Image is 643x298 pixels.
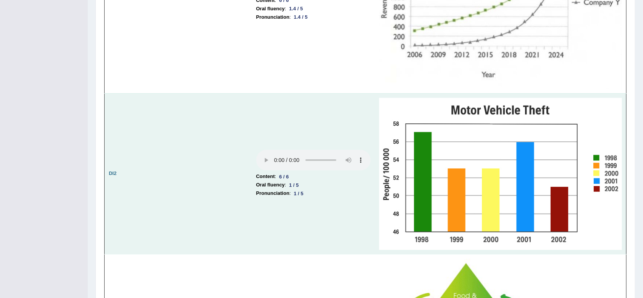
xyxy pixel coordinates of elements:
b: Oral fluency [256,181,285,189]
b: Content [256,172,275,181]
b: Pronunciation [256,13,289,21]
b: Pronunciation [256,189,289,198]
div: 1 / 5 [291,189,307,198]
div: 1 / 5 [286,181,302,189]
li: : [256,5,371,13]
li: : [256,189,371,198]
b: Oral fluency [256,5,285,13]
div: 6 / 6 [276,173,292,181]
div: 1.4 / 5 [286,5,306,13]
li: : [256,13,371,21]
div: 1.4 / 5 [291,13,311,21]
b: DI2 [109,170,116,176]
li: : [256,172,371,181]
li: : [256,181,371,189]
